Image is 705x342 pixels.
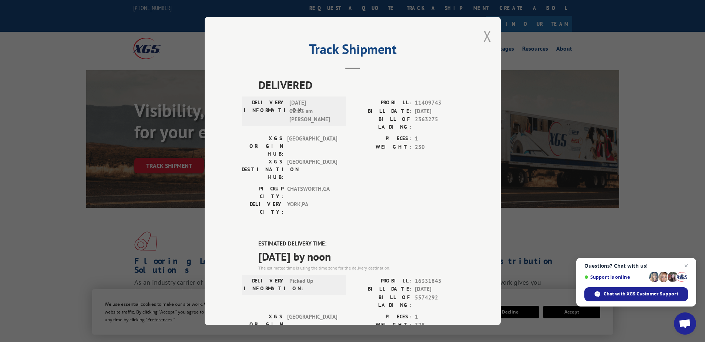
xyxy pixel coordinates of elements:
h2: Track Shipment [242,44,464,58]
span: 16331845 [415,277,464,285]
span: 11409743 [415,99,464,107]
span: [GEOGRAPHIC_DATA] [287,158,337,181]
span: Picked Up [289,277,339,292]
div: Chat with XGS Customer Support [584,287,688,301]
label: DELIVERY INFORMATION: [244,277,286,292]
label: BILL DATE: [353,107,411,116]
span: Chat with XGS Customer Support [604,291,678,297]
label: BILL OF LADING: [353,115,411,131]
div: Open chat [674,312,696,335]
label: PROBILL: [353,99,411,107]
label: DELIVERY INFORMATION: [244,99,286,124]
span: 250 [415,143,464,152]
label: PIECES: [353,313,411,321]
span: CHATSWORTH , GA [287,185,337,200]
label: XGS DESTINATION HUB: [242,158,283,181]
label: ESTIMATED DELIVERY TIME: [258,240,464,248]
label: XGS ORIGIN HUB: [242,135,283,158]
span: [DATE] [415,285,464,294]
div: The estimated time is using the time zone for the delivery destination. [258,265,464,271]
label: DELIVERY CITY: [242,200,283,216]
span: [GEOGRAPHIC_DATA] [287,313,337,336]
label: WEIGHT: [353,321,411,329]
span: Close chat [682,261,691,270]
span: [GEOGRAPHIC_DATA] [287,135,337,158]
span: Questions? Chat with us! [584,263,688,269]
label: XGS ORIGIN HUB: [242,313,283,336]
label: PICKUP CITY: [242,185,283,200]
label: PROBILL: [353,277,411,285]
button: Close modal [483,26,491,46]
span: DELIVERED [258,77,464,93]
span: 1 [415,313,464,321]
label: BILL DATE: [353,285,411,294]
span: [DATE] [415,107,464,116]
span: 2363275 [415,115,464,131]
span: Support is online [584,274,647,280]
span: 5574292 [415,294,464,309]
label: BILL OF LADING: [353,294,411,309]
label: WEIGHT: [353,143,411,152]
span: YORK , PA [287,200,337,216]
span: 328 [415,321,464,329]
label: PIECES: [353,135,411,143]
span: [DATE] 08:03 am [PERSON_NAME] [289,99,339,124]
span: 1 [415,135,464,143]
span: [DATE] by noon [258,248,464,265]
